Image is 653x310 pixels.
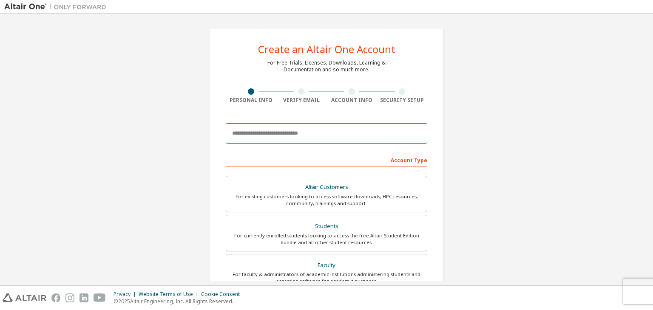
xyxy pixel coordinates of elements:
[326,97,377,104] div: Account Info
[377,97,428,104] div: Security Setup
[201,291,245,298] div: Cookie Consent
[114,298,245,305] p: © 2025 Altair Engineering, Inc. All Rights Reserved.
[94,293,106,302] img: youtube.svg
[231,232,422,246] div: For currently enrolled students looking to access the free Altair Student Edition bundle and all ...
[267,59,386,73] div: For Free Trials, Licenses, Downloads, Learning & Documentation and so much more.
[226,97,276,104] div: Personal Info
[231,271,422,285] div: For faculty & administrators of academic institutions administering students and accessing softwa...
[231,259,422,271] div: Faculty
[276,97,327,104] div: Verify Email
[231,181,422,193] div: Altair Customers
[231,193,422,207] div: For existing customers looking to access software downloads, HPC resources, community, trainings ...
[4,3,111,11] img: Altair One
[226,153,427,166] div: Account Type
[51,293,60,302] img: facebook.svg
[3,293,46,302] img: altair_logo.svg
[258,44,395,54] div: Create an Altair One Account
[79,293,88,302] img: linkedin.svg
[114,291,139,298] div: Privacy
[65,293,74,302] img: instagram.svg
[139,291,201,298] div: Website Terms of Use
[231,220,422,232] div: Students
